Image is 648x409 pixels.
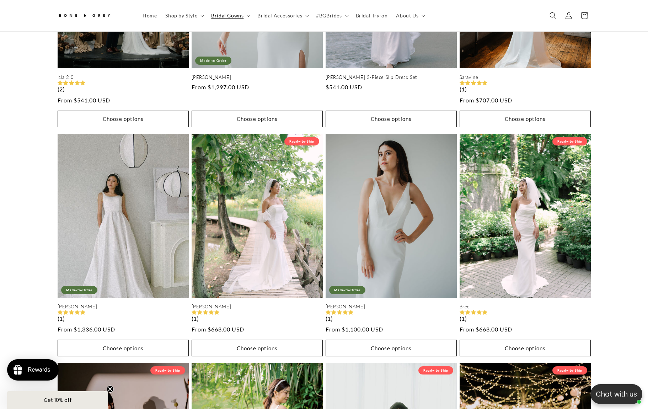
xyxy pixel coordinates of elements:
button: Choose options [326,111,457,127]
span: #BGBrides [316,12,342,19]
summary: About Us [392,8,428,23]
summary: Bridal Accessories [253,8,312,23]
div: Get 10% offClose teaser [7,391,108,409]
a: [PERSON_NAME] [58,304,189,310]
summary: #BGBrides [312,8,351,23]
img: Bone and Grey Bridal [58,10,111,22]
a: Home [138,8,161,23]
span: Shop by Style [165,12,197,19]
a: [PERSON_NAME] [326,304,457,310]
span: Get 10% off [44,397,72,404]
div: Rewards [28,367,50,373]
button: Choose options [58,111,189,127]
a: Bridal Try-on [352,8,392,23]
button: Choose options [460,111,591,127]
a: [PERSON_NAME] 2-Piece Slip Dress Set [326,74,457,80]
summary: Shop by Style [161,8,207,23]
a: Isla 2.0 [58,74,189,80]
a: Bone and Grey Bridal [55,7,131,24]
button: Choose options [58,340,189,356]
a: [PERSON_NAME] [192,304,323,310]
button: Choose options [192,111,323,127]
button: Close teaser [107,386,114,393]
summary: Search [545,8,561,23]
span: About Us [396,12,418,19]
p: Chat with us [590,389,642,399]
a: Saravine [460,74,591,80]
a: [PERSON_NAME] [192,74,323,80]
button: Choose options [460,340,591,356]
span: Bridal Try-on [356,12,388,19]
button: Open chatbox [590,384,642,404]
summary: Bridal Gowns [207,8,253,23]
span: Bridal Accessories [257,12,302,19]
span: Bridal Gowns [211,12,243,19]
button: Choose options [326,340,457,356]
a: Bree [460,304,591,310]
button: Choose options [192,340,323,356]
span: Home [143,12,157,19]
